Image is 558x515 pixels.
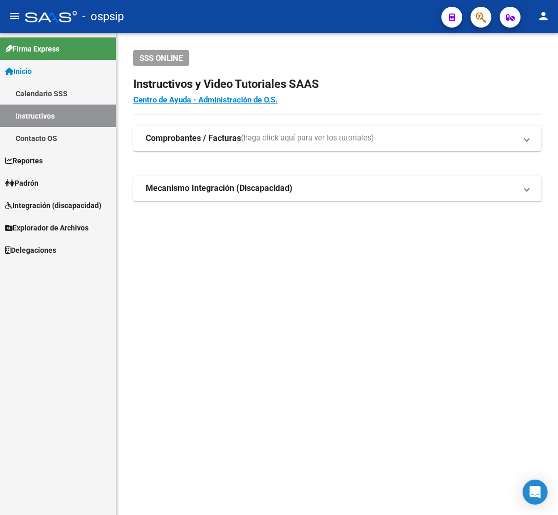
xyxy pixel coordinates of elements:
span: Integración (discapacidad) [5,200,102,211]
mat-icon: person [537,10,550,22]
span: Explorador de Archivos [5,222,88,234]
mat-expansion-panel-header: Mecanismo Integración (Discapacidad) [133,176,541,201]
span: Inicio [5,66,32,77]
h2: Instructivos y Video Tutoriales SAAS [133,74,541,94]
span: SSS ONLINE [139,54,183,63]
a: Centro de Ayuda - Administración de O.S. [133,95,277,105]
div: Open Intercom Messenger [523,480,548,505]
mat-expansion-panel-header: Comprobantes / Facturas(haga click aquí para ver los tutoriales) [133,126,541,151]
button: SSS ONLINE [133,50,189,66]
mat-icon: menu [8,10,21,22]
strong: Comprobantes / Facturas [146,133,241,144]
strong: Mecanismo Integración (Discapacidad) [146,183,293,194]
span: Delegaciones [5,244,56,256]
span: Padrón [5,177,39,189]
span: Reportes [5,155,43,166]
span: Firma Express [5,43,59,55]
span: - ospsip [82,5,124,28]
span: (haga click aquí para ver los tutoriales) [241,133,374,144]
